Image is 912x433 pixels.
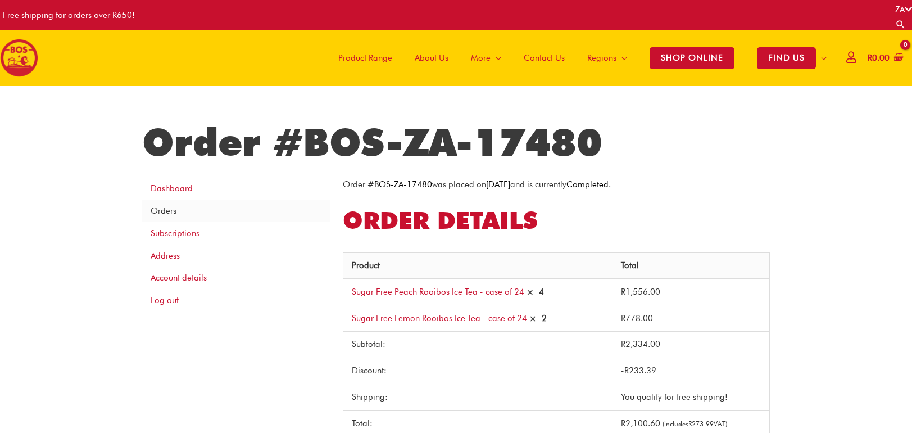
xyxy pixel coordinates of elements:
[374,179,432,190] mark: BOS-ZA-17480
[142,245,330,267] a: Address
[621,287,625,297] span: R
[352,287,524,297] a: Sugar Free Peach Rooibos Ice Tea - case of 24
[142,178,330,312] nav: Account pages
[471,41,491,75] span: More
[343,331,612,358] th: Subtotal:
[650,47,734,69] span: SHOP ONLINE
[895,4,912,15] a: ZA
[868,53,890,63] bdi: 0.00
[624,366,656,376] span: 233.39
[621,339,660,349] span: 2,334.00
[327,30,403,86] a: Product Range
[352,313,527,323] a: Sugar Free Lemon Rooibos Ice Tea - case of 24
[486,179,510,190] mark: [DATE]
[343,384,612,410] th: Shipping:
[524,41,565,75] span: Contact Us
[624,366,629,376] span: R
[319,30,838,86] nav: Site Navigation
[142,267,330,290] a: Account details
[142,222,330,245] a: Subscriptions
[142,200,330,223] a: Orders
[612,358,770,384] td: -
[621,418,625,429] span: R
[621,313,653,323] bdi: 778.00
[403,30,460,86] a: About Us
[512,30,576,86] a: Contact Us
[865,46,904,71] a: View Shopping Cart, empty
[895,19,912,30] a: Search button
[621,287,660,297] bdi: 1,556.00
[587,41,616,75] span: Regions
[638,30,746,86] a: SHOP ONLINE
[343,358,612,384] th: Discount:
[142,178,330,200] a: Dashboard
[529,313,547,323] strong: × 2
[3,6,135,25] div: Free shipping for orders over R650!
[338,41,392,75] span: Product Range
[566,179,609,190] mark: Completed
[142,120,770,165] h1: Order #BOS-ZA-17480
[527,287,544,297] strong: × 4
[343,178,770,192] p: Order # was placed on and is currently .
[621,418,660,429] span: 2,100.60
[343,253,612,279] th: Product
[460,30,512,86] a: More
[621,313,625,323] span: R
[621,339,625,349] span: R
[868,53,872,63] span: R
[343,205,770,236] h2: Order details
[612,253,770,279] th: Total
[142,290,330,312] a: Log out
[576,30,638,86] a: Regions
[612,384,770,410] td: You qualify for free shipping!
[688,420,714,428] span: 273.99
[757,47,816,69] span: FIND US
[688,420,692,428] span: R
[663,420,727,428] small: (includes VAT)
[415,41,448,75] span: About Us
